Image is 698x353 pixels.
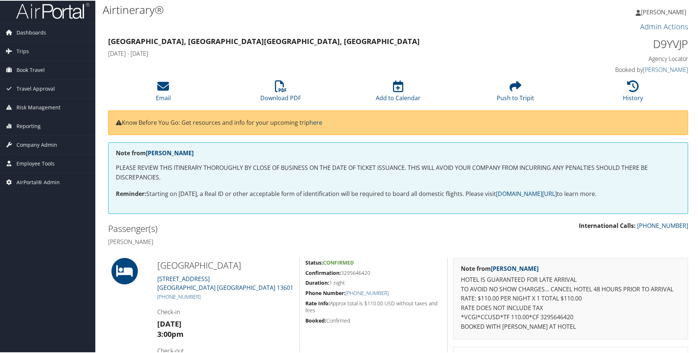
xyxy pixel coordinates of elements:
p: HOTEL IS GUARANTEED FOR LATE ARRIVAL TO AVOID NO SHOW CHARGES... CANCEL HOTEL 48 HOURS PRIOR TO A... [461,274,680,331]
strong: Duration: [305,279,329,285]
img: airportal-logo.png [16,1,89,19]
span: Employee Tools [16,154,55,172]
a: [PHONE_NUMBER] [637,221,688,229]
span: Trips [16,41,29,60]
span: AirPortal® Admin [16,172,60,191]
h1: D9YVJP [551,36,688,51]
span: Dashboards [16,23,46,41]
a: Push to Tripit [497,84,534,101]
h4: [DATE] - [DATE] [108,49,540,57]
p: Starting on [DATE], a Real ID or other acceptable form of identification will be required to boar... [116,189,680,198]
a: [STREET_ADDRESS][GEOGRAPHIC_DATA] [GEOGRAPHIC_DATA] 13601 [157,274,293,291]
a: Email [156,84,171,101]
a: [PERSON_NAME] [491,264,539,272]
strong: Booked: [305,316,326,323]
strong: Confirmation: [305,269,341,276]
h2: [GEOGRAPHIC_DATA] [157,258,294,271]
strong: Status: [305,258,323,265]
a: [PERSON_NAME] [643,65,688,73]
a: [DOMAIN_NAME][URL] [496,189,557,197]
span: Travel Approval [16,79,55,97]
h5: 1 night [305,279,442,286]
span: Risk Management [16,98,60,116]
a: [PERSON_NAME] [636,0,694,22]
strong: Note from [461,264,539,272]
strong: Reminder: [116,189,146,197]
strong: 3:00pm [157,328,184,338]
strong: Rate Info: [305,299,330,306]
p: PLEASE REVIEW THIS ITINERARY THOROUGHLY BY CLOSE OF BUSINESS ON THE DATE OF TICKET ISSUANCE. THIS... [116,163,680,181]
span: Company Admin [16,135,57,153]
span: Confirmed [323,258,354,265]
h4: Agency Locator [551,54,688,62]
p: Know Before You Go: Get resources and info for your upcoming trip [116,117,680,127]
a: [PHONE_NUMBER] [345,289,389,296]
a: History [623,84,643,101]
strong: [GEOGRAPHIC_DATA], [GEOGRAPHIC_DATA] [GEOGRAPHIC_DATA], [GEOGRAPHIC_DATA] [108,36,420,46]
h4: Check-in [157,307,294,315]
h5: Confirmed [305,316,442,324]
a: here [309,118,322,126]
a: Download PDF [260,84,301,101]
a: Admin Actions [640,21,688,31]
a: [PERSON_NAME] [146,148,194,156]
strong: International Calls: [579,221,636,229]
span: Reporting [16,116,41,135]
a: [PHONE_NUMBER] [157,292,201,299]
h2: Passenger(s) [108,222,393,234]
span: Book Travel [16,60,45,79]
h1: Airtinerary® [103,1,497,17]
strong: Note from [116,148,194,156]
h4: [PERSON_NAME] [108,237,393,245]
span: [PERSON_NAME] [641,7,686,15]
h5: 3295646420 [305,269,442,276]
h5: Approx total is $110.00 USD without taxes and fees [305,299,442,313]
h4: Booked by [551,65,688,73]
strong: [DATE] [157,318,181,328]
strong: Phone Number: [305,289,345,296]
a: Add to Calendar [376,84,420,101]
